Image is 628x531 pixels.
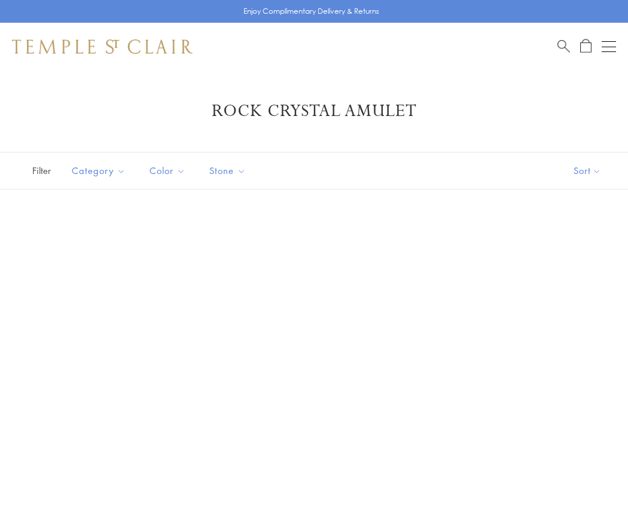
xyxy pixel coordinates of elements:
[547,152,628,189] button: Show sort by
[203,163,255,178] span: Stone
[63,157,135,184] button: Category
[557,39,570,54] a: Search
[144,163,194,178] span: Color
[602,39,616,54] button: Open navigation
[66,163,135,178] span: Category
[30,100,598,122] h1: Rock Crystal Amulet
[580,39,592,54] a: Open Shopping Bag
[12,39,193,54] img: Temple St. Clair
[200,157,255,184] button: Stone
[141,157,194,184] button: Color
[243,5,379,17] p: Enjoy Complimentary Delivery & Returns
